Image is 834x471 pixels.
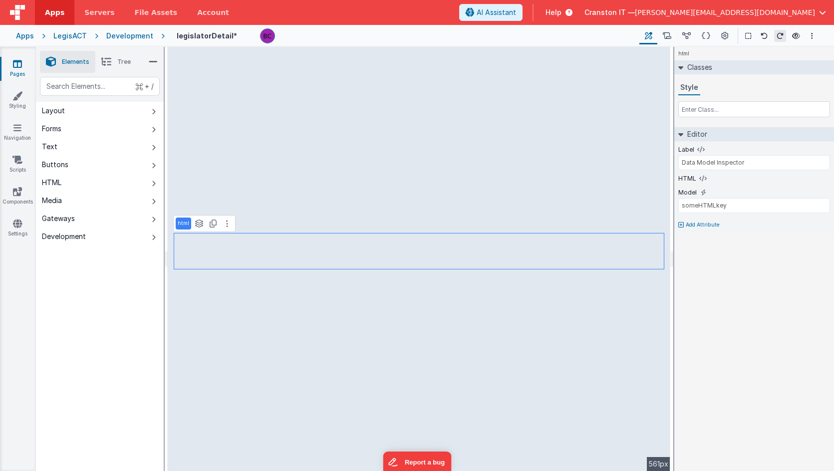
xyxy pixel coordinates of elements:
[678,221,830,229] button: Add Attribute
[42,178,61,188] div: HTML
[477,7,516,17] span: AI Assistant
[36,228,164,245] button: Development
[678,189,697,197] label: Model
[584,7,635,17] span: Cranston IT —
[42,142,57,152] div: Text
[36,156,164,174] button: Buttons
[42,196,62,206] div: Media
[678,101,830,117] input: Enter Class...
[683,60,712,74] h2: Classes
[42,160,68,170] div: Buttons
[635,7,815,17] span: [PERSON_NAME][EMAIL_ADDRESS][DOMAIN_NAME]
[36,120,164,138] button: Forms
[806,30,818,42] button: Options
[135,7,178,17] span: File Assets
[42,124,61,134] div: Forms
[177,32,237,39] h4: legislatorDetail
[678,175,696,183] label: HTML
[178,220,189,228] p: html
[36,192,164,210] button: Media
[678,80,700,95] button: Style
[136,77,154,96] span: + /
[459,4,523,21] button: AI Assistant
[45,7,64,17] span: Apps
[678,146,694,154] label: Label
[36,102,164,120] button: Layout
[36,138,164,156] button: Text
[53,31,87,41] div: LegisACT
[584,7,826,17] button: Cranston IT — [PERSON_NAME][EMAIL_ADDRESS][DOMAIN_NAME]
[117,58,131,66] span: Tree
[42,232,86,241] div: Development
[168,47,670,471] div: -->
[62,58,89,66] span: Elements
[261,29,275,43] img: e8a56f6b4060e0b1f1175c8bf6908af3
[106,31,153,41] div: Development
[16,31,34,41] div: Apps
[686,221,720,229] p: Add Attribute
[42,214,75,224] div: Gateways
[36,174,164,192] button: HTML
[36,210,164,228] button: Gateways
[42,106,65,116] div: Layout
[674,47,693,60] h4: html
[683,127,707,141] h2: Editor
[40,77,160,96] input: Search Elements...
[546,7,561,17] span: Help
[647,457,670,471] div: 561px
[84,7,114,17] span: Servers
